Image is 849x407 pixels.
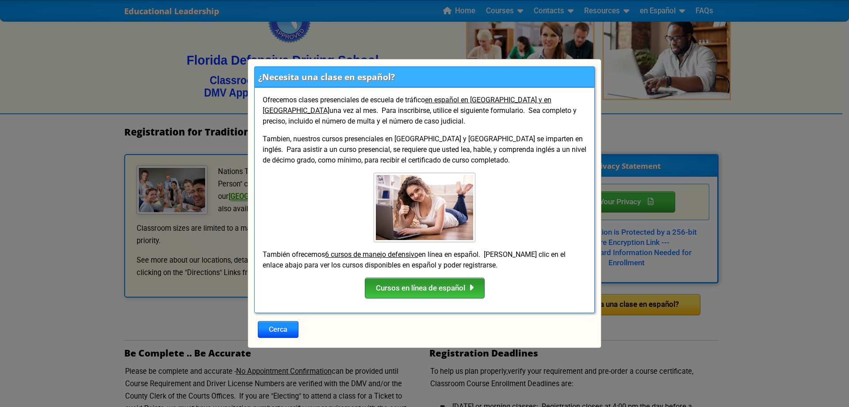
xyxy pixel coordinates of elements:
u: 6 cursos de manejo defensivo [325,250,418,259]
button: Close [258,321,298,338]
div: Cursos en línea de español [365,278,485,299]
a: Cursos en línea de español [358,283,492,292]
p: Ofrecemos clases presenciales de escuela de tráfico una vez al mes. Para inscribirse, utilice el ... [262,95,588,127]
p: Tambien, nuestros cursos presenciales en [GEOGRAPHIC_DATA] y [GEOGRAPHIC_DATA] se imparten en ing... [262,134,588,166]
img: Estudiante femenina en PC [374,173,475,242]
h3: ¿Necesita una clase en español? [258,71,395,83]
p: También ofrecemos en línea en español. [PERSON_NAME] clic en el enlace abajo para ver los cursos ... [262,249,588,271]
u: en español en [GEOGRAPHIC_DATA] y en [GEOGRAPHIC_DATA] [263,96,551,115]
